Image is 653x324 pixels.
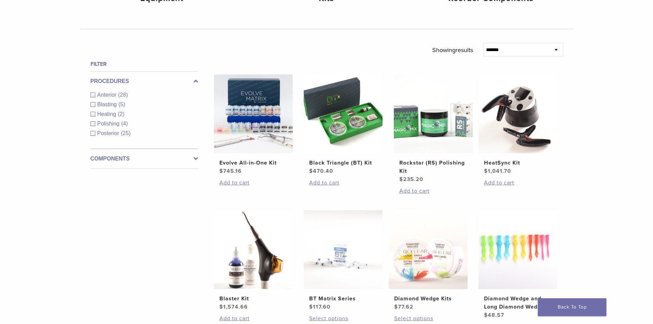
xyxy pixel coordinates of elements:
[399,176,403,183] span: $
[484,312,488,319] span: $
[478,74,558,175] a: HeatSync KitHeatSync Kit $1,041.70
[394,74,473,183] a: Rockstar (RS) Polishing KitRockstar (RS) Polishing Kit $235.20
[394,74,473,153] img: Rockstar (RS) Polishing Kit
[214,210,293,289] img: Blaster Kit
[394,314,462,323] a: Select options for “Diamond Wedge Kits”
[484,168,488,175] span: $
[399,159,467,175] h2: Rockstar (RS) Polishing Kit
[219,295,287,303] h2: Blaster Kit
[484,312,504,319] bdi: 48.57
[90,77,198,85] label: Procedures
[219,303,223,310] span: $
[309,159,377,167] h2: Black Triangle (BT) Kit
[97,130,121,136] span: Posterior
[394,303,413,310] bdi: 77.62
[118,101,125,107] span: (5)
[388,210,468,311] a: Diamond Wedge KitsDiamond Wedge Kits $77.62
[121,130,131,136] span: (25)
[97,101,119,107] span: Blasting
[304,74,383,153] img: Black Triangle (BT) Kit
[432,43,473,57] p: Showing results
[399,187,467,195] a: Add to cart: “Rockstar (RS) Polishing Kit”
[303,210,383,311] a: BT Matrix SeriesBT Matrix Series $117.60
[90,155,198,163] label: Components
[394,303,398,310] span: $
[479,210,557,289] img: Diamond Wedge and Long Diamond Wedge
[484,159,552,167] h2: HeatSync Kit
[219,179,287,187] a: Add to cart: “Evolve All-in-One Kit”
[219,303,248,310] bdi: 1,574.66
[214,74,293,153] img: Evolve All-in-One Kit
[219,159,287,167] h2: Evolve All-in-One Kit
[389,210,468,289] img: Diamond Wedge Kits
[479,74,557,153] img: HeatSync Kit
[309,314,377,323] a: Select options for “BT Matrix Series”
[484,168,511,175] bdi: 1,041.70
[97,111,118,117] span: Heating
[394,295,462,303] h2: Diamond Wedge Kits
[303,74,383,175] a: Black Triangle (BT) KitBlack Triangle (BT) Kit $470.40
[97,92,118,98] span: Anterior
[484,179,552,187] a: Add to cart: “HeatSync Kit”
[309,179,377,187] a: Add to cart: “Black Triangle (BT) Kit”
[90,60,198,68] h4: Filter
[478,210,558,319] a: Diamond Wedge and Long Diamond WedgeDiamond Wedge and Long Diamond Wedge $48.57
[97,121,121,127] span: Polishing
[309,295,377,303] h2: BT Matrix Series
[219,314,287,323] a: Add to cart: “Blaster Kit”
[309,303,330,310] bdi: 117.60
[309,168,333,175] bdi: 470.40
[484,295,552,311] h2: Diamond Wedge and Long Diamond Wedge
[219,168,242,175] bdi: 745.16
[214,210,293,311] a: Blaster KitBlaster Kit $1,574.66
[219,168,223,175] span: $
[214,74,293,175] a: Evolve All-in-One KitEvolve All-in-One Kit $745.16
[304,210,383,289] img: BT Matrix Series
[309,168,313,175] span: $
[118,92,128,98] span: (28)
[538,298,606,316] a: Back To Top
[121,121,128,127] span: (4)
[309,303,313,310] span: $
[118,111,125,117] span: (2)
[399,176,423,183] bdi: 235.20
